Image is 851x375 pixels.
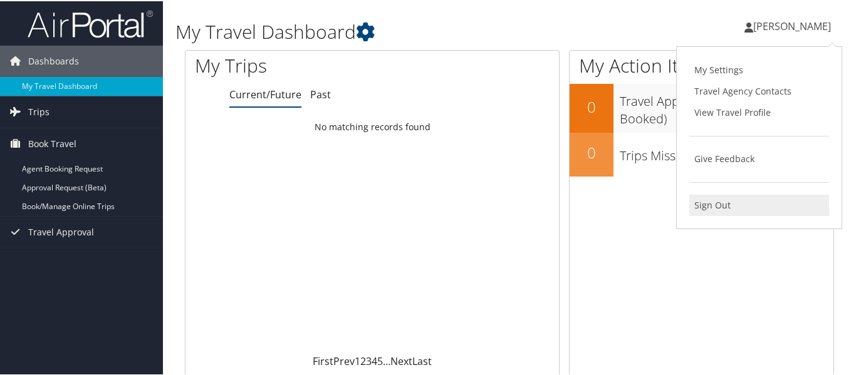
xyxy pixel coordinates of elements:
[313,353,333,367] a: First
[570,51,833,78] h1: My Action Items
[570,131,833,175] a: 0Trips Missing Hotels
[689,101,829,122] a: View Travel Profile
[412,353,432,367] a: Last
[333,353,355,367] a: Prev
[377,353,383,367] a: 5
[570,95,613,116] h2: 0
[372,353,377,367] a: 4
[753,18,831,32] span: [PERSON_NAME]
[383,353,390,367] span: …
[310,86,331,100] a: Past
[360,353,366,367] a: 2
[28,127,76,158] span: Book Travel
[570,141,613,162] h2: 0
[28,8,153,38] img: airportal-logo.png
[744,6,843,44] a: [PERSON_NAME]
[229,86,301,100] a: Current/Future
[689,147,829,168] a: Give Feedback
[570,83,833,131] a: 0Travel Approvals Pending (Advisor Booked)
[390,353,412,367] a: Next
[689,80,829,101] a: Travel Agency Contacts
[28,215,94,247] span: Travel Approval
[366,353,372,367] a: 3
[28,44,79,76] span: Dashboards
[689,58,829,80] a: My Settings
[620,85,833,126] h3: Travel Approvals Pending (Advisor Booked)
[28,95,50,126] span: Trips
[185,115,559,137] td: No matching records found
[689,193,829,215] a: Sign Out
[175,18,621,44] h1: My Travel Dashboard
[355,353,360,367] a: 1
[195,51,394,78] h1: My Trips
[620,140,833,163] h3: Trips Missing Hotels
